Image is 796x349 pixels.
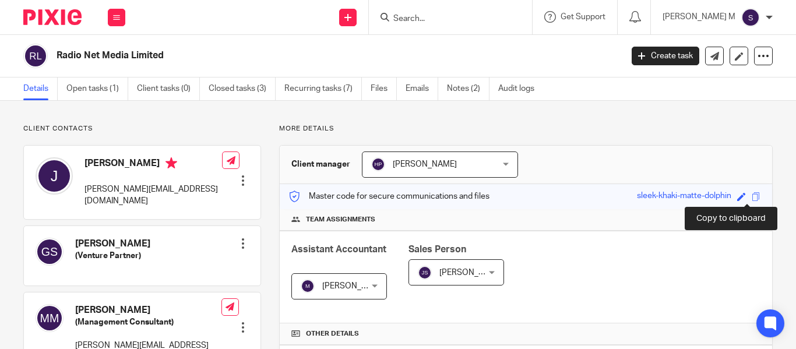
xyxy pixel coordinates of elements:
img: svg%3E [36,238,64,266]
a: Emails [406,77,438,100]
p: Master code for secure communications and files [288,191,489,202]
a: Recurring tasks (7) [284,77,362,100]
span: Get Support [561,13,605,21]
h2: Radio Net Media Limited [57,50,503,62]
h5: (Venture Partner) [75,250,150,262]
h3: Client manager [291,158,350,170]
input: Search [392,14,497,24]
img: svg%3E [741,8,760,27]
img: svg%3E [301,279,315,293]
h4: [PERSON_NAME] [75,304,221,316]
img: Pixie [23,9,82,25]
a: Client tasks (0) [137,77,200,100]
span: Team assignments [306,215,375,224]
span: [PERSON_NAME] [322,282,386,290]
h4: [PERSON_NAME] [84,157,222,172]
i: Primary [165,157,177,169]
p: More details [279,124,773,133]
a: Closed tasks (3) [209,77,276,100]
a: Open tasks (1) [66,77,128,100]
span: [PERSON_NAME] [393,160,457,168]
img: svg%3E [36,304,64,332]
h5: (Management Consultant) [75,316,221,328]
img: svg%3E [36,157,73,195]
p: Client contacts [23,124,261,133]
div: sleek-khaki-matte-dolphin [637,190,731,203]
a: Audit logs [498,77,543,100]
img: svg%3E [418,266,432,280]
span: Other details [306,329,359,339]
p: [PERSON_NAME] M [663,11,735,23]
span: Sales Person [408,245,466,254]
img: svg%3E [23,44,48,68]
a: Notes (2) [447,77,489,100]
p: [PERSON_NAME][EMAIL_ADDRESS][DOMAIN_NAME] [84,184,222,207]
a: Files [371,77,397,100]
h4: [PERSON_NAME] [75,238,150,250]
a: Create task [632,47,699,65]
span: [PERSON_NAME] [439,269,503,277]
img: svg%3E [371,157,385,171]
span: Assistant Accountant [291,245,386,254]
a: Details [23,77,58,100]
